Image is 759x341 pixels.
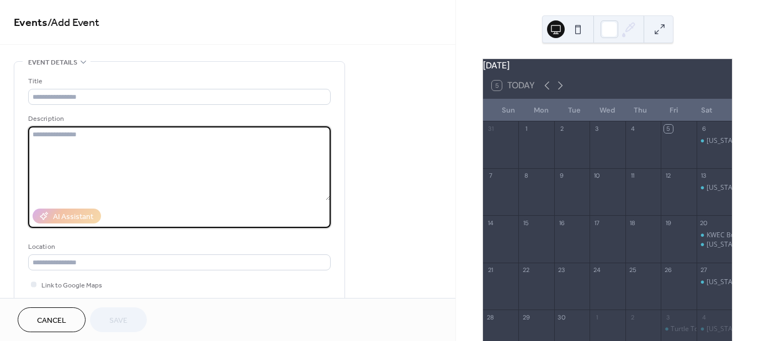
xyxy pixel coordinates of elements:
div: Title [28,76,328,87]
div: 3 [664,313,672,321]
div: 21 [486,266,495,274]
div: Kansas Earth and Sky Candle Co.--Wax on Tap [697,136,732,146]
div: 23 [558,266,566,274]
div: 31 [486,125,495,133]
a: Events [14,12,47,34]
div: 14 [486,219,495,227]
div: Description [28,113,328,125]
div: 4 [700,313,708,321]
div: 11 [629,172,637,180]
div: 2 [629,313,637,321]
div: Sun [492,99,525,121]
div: 1 [522,125,530,133]
div: 9 [558,172,566,180]
div: 30 [558,313,566,321]
div: 3 [593,125,601,133]
div: 12 [664,172,672,180]
div: Kansas Earth and Sky Candle Co.--Wax on Tap [697,183,732,193]
div: Kansas Earth and Sky Candle Co.--Wax on Tap [697,278,732,287]
div: Sat [690,99,723,121]
div: 7 [486,172,495,180]
div: Location [28,241,328,253]
div: 13 [700,172,708,180]
div: 2 [558,125,566,133]
div: 1 [593,313,601,321]
div: 26 [664,266,672,274]
div: 29 [522,313,530,321]
div: 8 [522,172,530,180]
div: 27 [700,266,708,274]
span: Link to Google Maps [41,280,102,291]
div: 10 [593,172,601,180]
div: KWEC Butterfly Festival [697,231,732,240]
span: / Add Event [47,12,99,34]
div: [DATE] [483,59,732,72]
div: 19 [664,219,672,227]
div: Tue [558,99,591,121]
div: Fri [657,99,690,121]
div: Thu [624,99,657,121]
div: 25 [629,266,637,274]
div: 18 [629,219,637,227]
div: Mon [525,99,558,121]
div: 16 [558,219,566,227]
div: Turtle Tots - Frogs [661,324,696,334]
span: Event details [28,57,77,68]
span: Cancel [37,315,66,327]
button: Cancel [18,307,86,332]
div: Kansas Earth and Sky Candle Co.--Wax on Tap [697,324,732,334]
div: Turtle Tots - Frogs [671,324,726,334]
div: 4 [629,125,637,133]
div: 22 [522,266,530,274]
div: 6 [700,125,708,133]
div: 20 [700,219,708,227]
div: 24 [593,266,601,274]
div: Kansas Earth and Sky Candle Co.--Wax on Tap [697,240,732,249]
div: 17 [593,219,601,227]
div: 5 [664,125,672,133]
div: Wed [591,99,624,121]
div: 28 [486,313,495,321]
div: 15 [522,219,530,227]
